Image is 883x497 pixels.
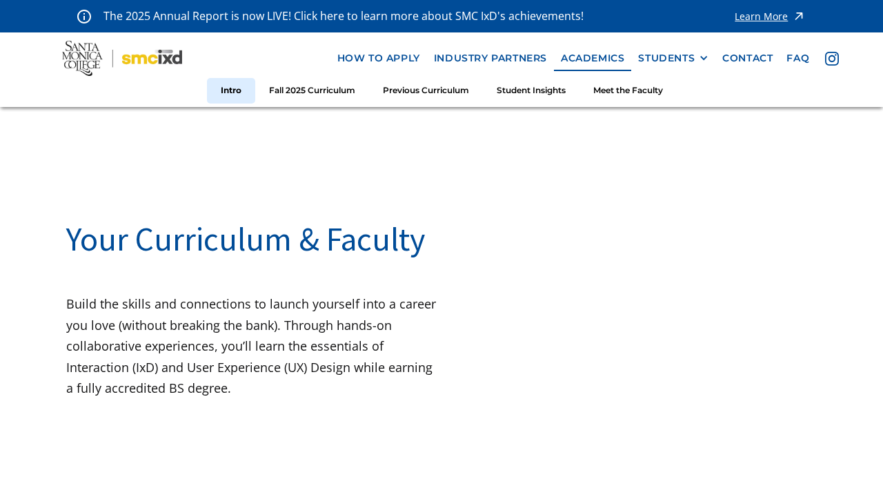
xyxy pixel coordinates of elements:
[369,78,483,104] a: Previous Curriculum
[554,46,631,71] a: Academics
[735,12,788,21] div: Learn More
[483,78,579,104] a: Student Insights
[715,46,780,71] a: contact
[77,9,91,23] img: icon - information - alert
[207,78,255,104] a: Intro
[780,46,816,71] a: faq
[62,41,183,76] img: Santa Monica College - SMC IxD logo
[735,7,806,26] a: Learn More
[638,52,695,64] div: STUDENTS
[66,293,441,399] p: Build the skills and connections to launch yourself into a career you love (without breaking the ...
[255,78,369,104] a: Fall 2025 Curriculum
[825,52,839,66] img: icon - instagram
[330,46,427,71] a: how to apply
[103,7,585,26] p: The 2025 Annual Report is now LIVE! Click here to learn more about SMC IxD's achievements!
[579,78,677,104] a: Meet the Faculty
[638,52,708,64] div: STUDENTS
[427,46,554,71] a: industry partners
[792,7,806,26] img: icon - arrow - alert
[66,218,425,260] span: Your Curriculum & Faculty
